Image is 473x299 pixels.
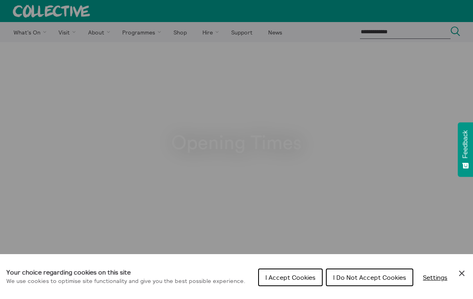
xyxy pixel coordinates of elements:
[326,269,413,286] button: I Do Not Accept Cookies
[6,277,245,286] p: We use cookies to optimise site functionality and give you the best possible experience.
[458,122,473,177] button: Feedback - Show survey
[265,273,315,281] span: I Accept Cookies
[258,269,323,286] button: I Accept Cookies
[457,269,467,278] button: Close Cookie Control
[462,130,469,158] span: Feedback
[416,269,454,285] button: Settings
[6,267,245,277] h1: Your choice regarding cookies on this site
[333,273,406,281] span: I Do Not Accept Cookies
[423,273,447,281] span: Settings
